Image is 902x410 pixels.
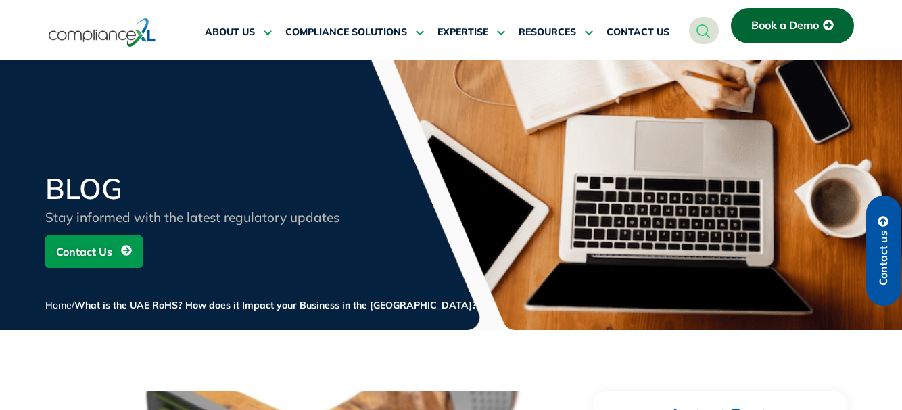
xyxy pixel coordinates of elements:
span: What is the UAE RoHS? How does it Impact your Business in the [GEOGRAPHIC_DATA]? [74,299,477,311]
a: COMPLIANCE SOLUTIONS [285,16,424,49]
span: Contact us [878,231,890,286]
span: Book a Demo [751,20,819,32]
a: CONTACT US [607,16,669,49]
a: Contact us [866,196,901,306]
span: Stay informed with the latest regulatory updates [45,209,339,225]
a: navsearch-button [689,17,719,44]
span: COMPLIANCE SOLUTIONS [285,26,407,39]
a: RESOURCES [519,16,593,49]
h2: BLOG [45,175,370,203]
span: CONTACT US [607,26,669,39]
span: / [45,299,477,311]
span: EXPERTISE [437,26,488,39]
a: EXPERTISE [437,16,505,49]
span: RESOURCES [519,26,576,39]
a: ABOUT US [205,16,272,49]
span: ABOUT US [205,26,255,39]
img: logo-one.svg [49,17,156,48]
a: Contact Us [45,235,143,268]
a: Book a Demo [731,8,854,43]
span: Contact Us [56,239,112,265]
a: Home [45,299,72,311]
